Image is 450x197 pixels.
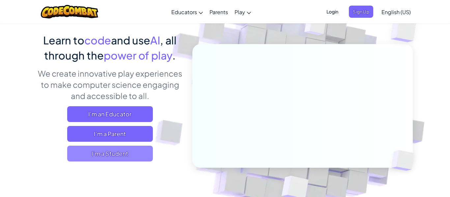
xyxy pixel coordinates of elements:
[84,34,111,47] span: code
[171,9,197,15] span: Educators
[41,5,98,18] img: CodeCombat logo
[172,49,176,62] span: .
[380,136,430,185] img: Overlap cubes
[292,3,340,52] img: Overlap cubes
[378,3,435,59] img: Overlap cubes
[231,3,254,21] a: Play
[206,3,231,21] a: Parents
[168,3,206,21] a: Educators
[381,9,411,15] span: English (US)
[111,34,150,47] span: and use
[67,106,153,122] a: I'm an Educator
[323,6,342,18] button: Login
[378,3,414,21] a: English (US)
[67,146,153,161] button: I'm a Student
[67,126,153,142] a: I'm a Parent
[104,49,172,62] span: power of play
[43,34,84,47] span: Learn to
[235,9,245,15] span: Play
[150,34,160,47] span: AI
[37,68,183,101] p: We create innovative play experiences to make computer science engaging and accessible to all.
[349,6,373,18] button: Sign Up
